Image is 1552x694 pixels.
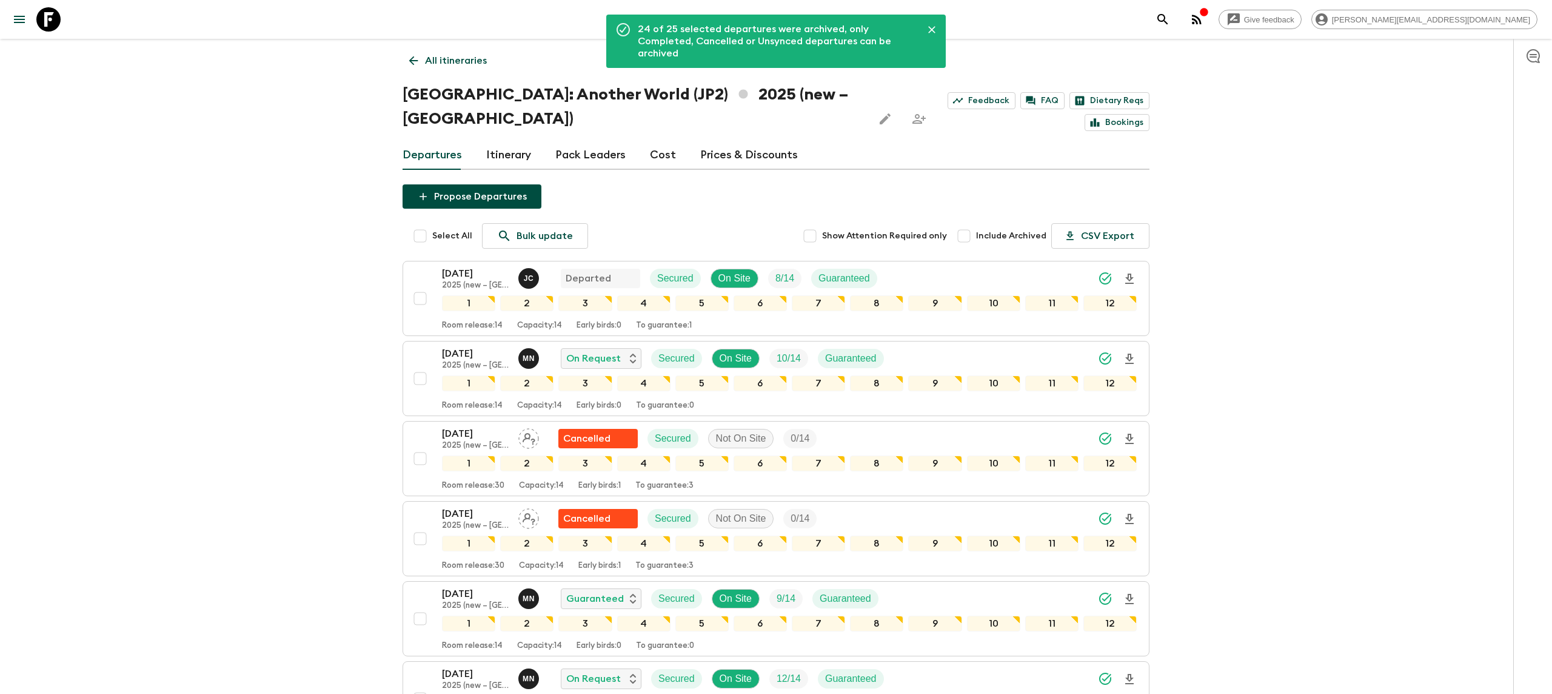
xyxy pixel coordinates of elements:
div: 8 [850,295,903,311]
div: 8 [850,616,903,632]
div: 5 [675,376,729,391]
p: 0 / 14 [791,431,809,446]
a: Departures [403,141,462,170]
p: On Site [718,271,751,286]
div: 1 [442,376,495,391]
span: Assign pack leader [518,512,539,522]
p: To guarantee: 1 [636,321,692,331]
div: 11 [1025,536,1079,551]
div: 3 [558,295,612,311]
div: 12 [1083,536,1137,551]
button: [DATE]2025 (new – [GEOGRAPHIC_DATA])Assign pack leaderFlash Pack cancellationSecuredNot On SiteTr... [403,501,1149,576]
p: 2025 (new – [GEOGRAPHIC_DATA]) [442,281,509,291]
span: Maho Nagareda [518,672,541,682]
div: 10 [967,616,1020,632]
p: Early birds: 1 [578,481,621,491]
div: 1 [442,536,495,551]
a: FAQ [1020,92,1065,109]
span: Include Archived [976,230,1046,242]
div: 2 [500,616,554,632]
div: On Site [711,269,758,288]
div: 6 [734,295,787,311]
div: 5 [675,616,729,632]
div: 2 [500,456,554,471]
p: [DATE] [442,507,509,521]
p: M N [523,674,535,684]
p: Not On Site [716,431,766,446]
p: M N [523,354,535,363]
div: 4 [617,536,671,551]
button: [DATE]2025 (new – [GEOGRAPHIC_DATA])Juno ChoiDepartedSecuredOn SiteTrip FillGuaranteed12345678910... [403,261,1149,336]
p: Room release: 30 [442,481,504,491]
div: Secured [647,509,698,528]
h1: [GEOGRAPHIC_DATA]: Another World (JP2) 2025 (new – [GEOGRAPHIC_DATA]) [403,83,863,131]
p: 2025 (new – [GEOGRAPHIC_DATA]) [442,361,509,371]
p: On Site [720,351,752,366]
div: 11 [1025,616,1079,632]
svg: Download Onboarding [1122,592,1137,607]
div: 10 [967,295,1020,311]
div: 12 [1083,376,1137,391]
a: Bookings [1085,114,1149,131]
svg: Synced Successfully [1098,431,1112,446]
div: 24 of 25 selected departures were archived, only Completed, Cancelled or Unsynced departures can ... [638,18,913,64]
button: [DATE]2025 (new – [GEOGRAPHIC_DATA])Maho NagaredaOn RequestSecuredOn SiteTrip FillGuaranteed12345... [403,341,1149,416]
p: 2025 (new – [GEOGRAPHIC_DATA]) [442,681,509,691]
p: Early birds: 0 [577,321,621,331]
div: 3 [558,456,612,471]
p: Room release: 14 [442,401,503,411]
button: Close [923,21,941,39]
div: 9 [908,376,962,391]
p: [DATE] [442,587,509,601]
span: Share this itinerary [907,107,931,131]
button: MN [518,669,541,689]
div: 3 [558,616,612,632]
p: Guaranteed [818,271,870,286]
div: Secured [651,669,702,689]
p: On Request [566,351,621,366]
div: 9 [908,295,962,311]
p: To guarantee: 3 [635,481,694,491]
div: 9 [908,616,962,632]
p: Guaranteed [825,351,877,366]
div: 2 [500,536,554,551]
p: All itineraries [425,53,487,68]
p: Room release: 14 [442,321,503,331]
a: Itinerary [486,141,531,170]
div: 12 [1083,456,1137,471]
p: Guaranteed [566,591,624,606]
p: Room release: 14 [442,641,503,651]
span: Maho Nagareda [518,592,541,602]
div: Secured [651,349,702,368]
div: 7 [792,616,845,632]
p: Capacity: 14 [519,481,564,491]
p: To guarantee: 0 [636,401,694,411]
div: 7 [792,456,845,471]
p: Early birds: 1 [578,561,621,571]
span: [PERSON_NAME][EMAIL_ADDRESS][DOMAIN_NAME] [1325,15,1537,24]
button: menu [7,7,32,32]
div: 2 [500,376,554,391]
svg: Synced Successfully [1098,271,1112,286]
p: 0 / 14 [791,511,809,526]
div: 11 [1025,295,1079,311]
div: [PERSON_NAME][EMAIL_ADDRESS][DOMAIN_NAME] [1311,10,1537,29]
p: Cancelled [563,431,610,446]
div: 8 [850,536,903,551]
span: Juno Choi [518,272,541,281]
p: 2025 (new – [GEOGRAPHIC_DATA]) [442,441,509,451]
div: 4 [617,295,671,311]
a: Prices & Discounts [700,141,798,170]
div: 11 [1025,456,1079,471]
p: On Site [720,672,752,686]
div: 7 [792,536,845,551]
p: Bulk update [517,229,573,243]
p: On Request [566,672,621,686]
div: 6 [734,376,787,391]
div: On Site [712,589,760,608]
button: search adventures [1151,7,1175,32]
p: Secured [658,351,695,366]
div: 4 [617,616,671,632]
div: 10 [967,376,1020,391]
svg: Download Onboarding [1122,432,1137,446]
